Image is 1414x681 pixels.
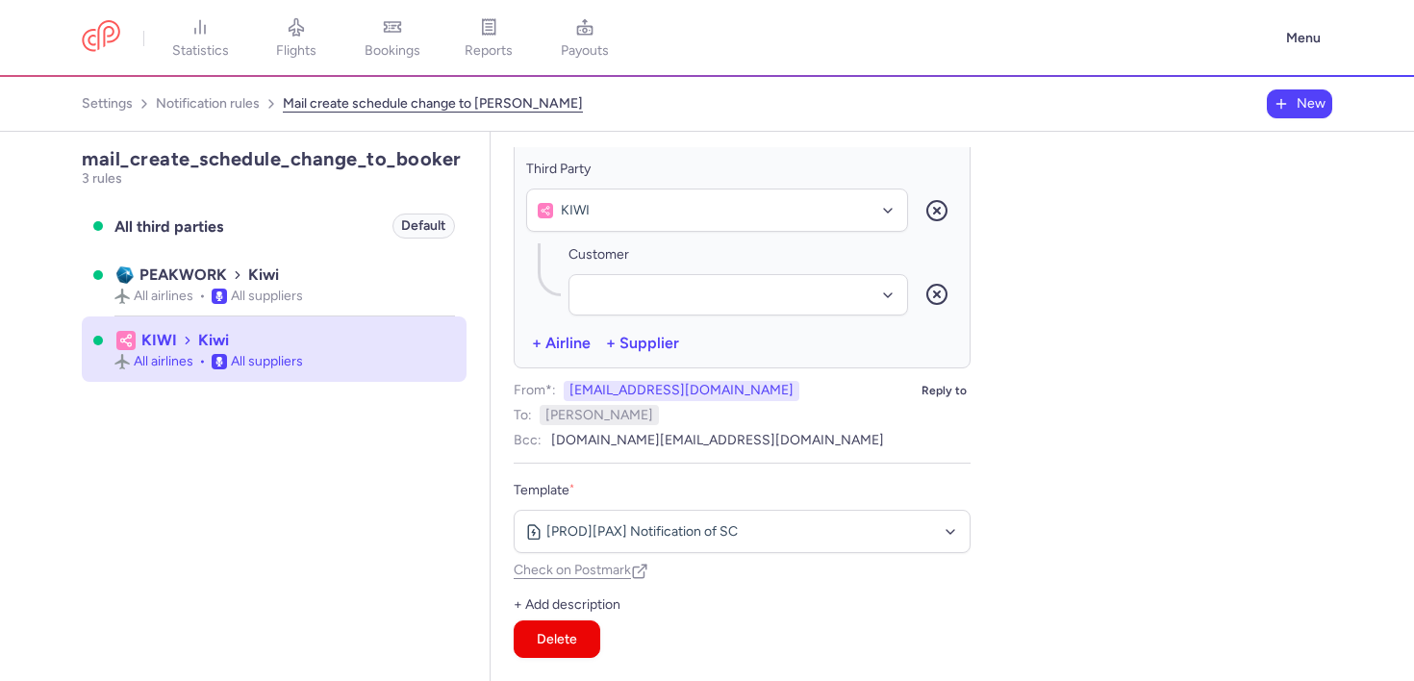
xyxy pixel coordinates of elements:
[283,88,583,119] a: mail create schedule change to [PERSON_NAME]
[231,289,303,304] span: All suppliers
[152,17,248,60] a: statistics
[441,17,537,60] a: reports
[276,42,316,60] span: flights
[1275,20,1332,57] button: Menu
[538,200,882,221] span: KIWI
[156,88,260,119] a: notification rules
[114,354,208,369] div: All airlines
[514,380,556,401] label: From*:
[600,331,685,356] button: + Supplier
[344,17,441,60] a: bookings
[82,20,120,56] a: CitizenPlane red outlined logo
[392,214,455,239] span: Default
[561,42,609,60] span: payouts
[141,328,177,352] span: KIWI
[82,171,467,187] p: 3 rules
[537,632,577,646] span: Delete
[114,289,130,304] figure: airline logo
[526,158,908,181] label: Third Party
[465,42,513,60] span: reports
[82,251,467,316] button: third-party-logo logoPEAKWORKKiwiAll airlinesAll suppliers
[82,316,467,382] button: KIWIKiwiAll airlinesAll suppliers
[514,405,532,426] label: To:
[514,479,971,502] label: Template
[568,243,908,266] label: Customer
[546,521,738,542] span: [PROD][PAX] Notification of SC
[918,382,971,401] button: Reply to
[248,17,344,60] a: flights
[139,263,227,287] span: PEAKWORK
[1267,89,1332,118] button: New
[537,17,633,60] a: payouts
[514,430,542,451] label: Bcc:
[526,331,596,356] button: + Airline
[540,405,659,425] span: [PERSON_NAME]
[198,328,229,352] span: Kiwi
[231,354,303,369] span: All suppliers
[82,88,133,119] a: settings
[114,289,208,304] div: All airlines
[172,42,229,60] span: statistics
[82,147,467,171] h3: mail_create_schedule_change_to_booker
[514,597,620,613] button: + Add description
[549,432,971,449] input: support@citizenplane.com
[116,266,134,284] img: third-party-logo logo
[82,202,467,251] button: All third partiesDefault
[248,263,279,287] span: Kiwi
[365,42,420,60] span: bookings
[514,562,648,578] a: Check on Postmark
[564,381,799,400] button: [EMAIL_ADDRESS][DOMAIN_NAME]
[114,354,130,369] figure: airline logo
[114,214,223,239] span: All third parties
[514,620,600,658] button: Delete
[1297,96,1326,112] span: New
